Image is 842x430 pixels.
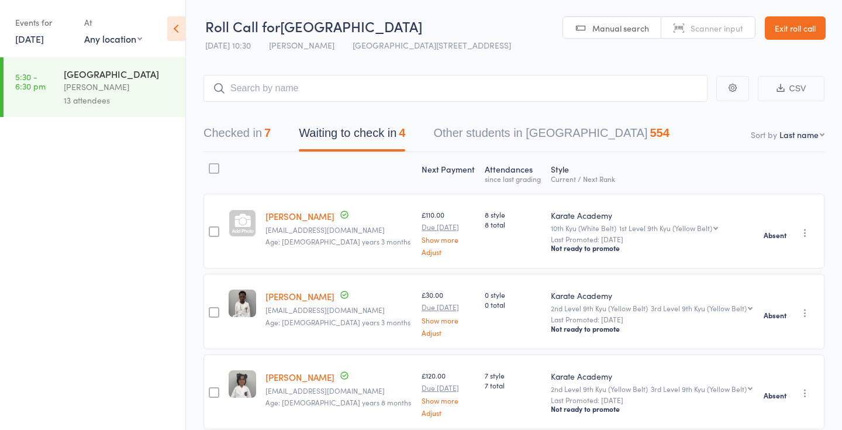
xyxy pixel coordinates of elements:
[265,397,411,407] span: Age: [DEMOGRAPHIC_DATA] years 8 months
[422,236,475,243] a: Show more
[433,121,669,152] button: Other students in [GEOGRAPHIC_DATA]554
[485,219,541,229] span: 8 total
[779,129,819,140] div: Last name
[485,300,541,309] span: 0 total
[205,39,251,51] span: [DATE] 10:30
[229,290,256,317] img: image1748535835.png
[546,157,759,188] div: Style
[417,157,480,188] div: Next Payment
[353,39,511,51] span: [GEOGRAPHIC_DATA][STREET_ADDRESS]
[264,126,271,139] div: 7
[485,290,541,300] span: 0 style
[551,224,754,232] div: 10th Kyu (White Belt)
[765,16,826,40] a: Exit roll call
[422,370,475,417] div: £120.00
[650,126,669,139] div: 554
[15,13,73,32] div: Events for
[422,303,475,311] small: Due [DATE]
[551,304,754,312] div: 2nd Level 9th Kyu (Yellow Belt)
[229,370,256,398] img: image1746721681.png
[422,409,475,417] a: Adjust
[15,72,46,91] time: 5:30 - 6:30 pm
[691,22,743,34] span: Scanner input
[265,210,334,222] a: [PERSON_NAME]
[551,370,754,382] div: Karate Academy
[265,226,412,234] small: fariatiq06@gmail.com
[265,317,410,327] span: Age: [DEMOGRAPHIC_DATA] years 3 months
[64,94,175,107] div: 13 attendees
[485,209,541,219] span: 8 style
[485,380,541,390] span: 7 total
[15,32,44,45] a: [DATE]
[422,290,475,336] div: £30.00
[203,121,271,152] button: Checked in7
[64,80,175,94] div: [PERSON_NAME]
[399,126,405,139] div: 4
[422,248,475,256] a: Adjust
[551,315,754,324] small: Last Promoted: [DATE]
[485,175,541,183] div: since last grading
[551,290,754,301] div: Karate Academy
[203,75,708,102] input: Search by name
[265,371,334,383] a: [PERSON_NAME]
[764,311,786,320] strong: Absent
[422,209,475,256] div: £110.00
[265,290,334,302] a: [PERSON_NAME]
[758,76,824,101] button: CSV
[551,396,754,404] small: Last Promoted: [DATE]
[764,391,786,400] strong: Absent
[764,231,786,240] strong: Absent
[422,329,475,336] a: Adjust
[592,22,649,34] span: Manual search
[422,223,475,231] small: Due [DATE]
[299,121,405,152] button: Waiting to check in4
[265,387,412,395] small: kavythangaraj@gmail.com
[551,385,754,393] div: 2nd Level 9th Kyu (Yellow Belt)
[551,209,754,221] div: Karate Academy
[551,175,754,183] div: Current / Next Rank
[280,16,423,36] span: [GEOGRAPHIC_DATA]
[651,385,747,393] div: 3rd Level 9th Kyu (Yellow Belt)
[551,404,754,414] div: Not ready to promote
[422,384,475,392] small: Due [DATE]
[265,306,412,314] small: Lamia5022@hotmail.com
[205,16,280,36] span: Roll Call for
[751,129,777,140] label: Sort by
[4,57,185,117] a: 5:30 -6:30 pm[GEOGRAPHIC_DATA][PERSON_NAME]13 attendees
[480,157,546,188] div: Atten­dances
[551,243,754,253] div: Not ready to promote
[619,224,712,232] div: 1st Level 9th Kyu (Yellow Belt)
[269,39,334,51] span: [PERSON_NAME]
[64,67,175,80] div: [GEOGRAPHIC_DATA]
[551,324,754,333] div: Not ready to promote
[84,13,142,32] div: At
[422,397,475,404] a: Show more
[84,32,142,45] div: Any location
[265,236,410,246] span: Age: [DEMOGRAPHIC_DATA] years 3 months
[422,317,475,324] a: Show more
[651,304,747,312] div: 3rd Level 9th Kyu (Yellow Belt)
[551,235,754,243] small: Last Promoted: [DATE]
[485,370,541,380] span: 7 style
